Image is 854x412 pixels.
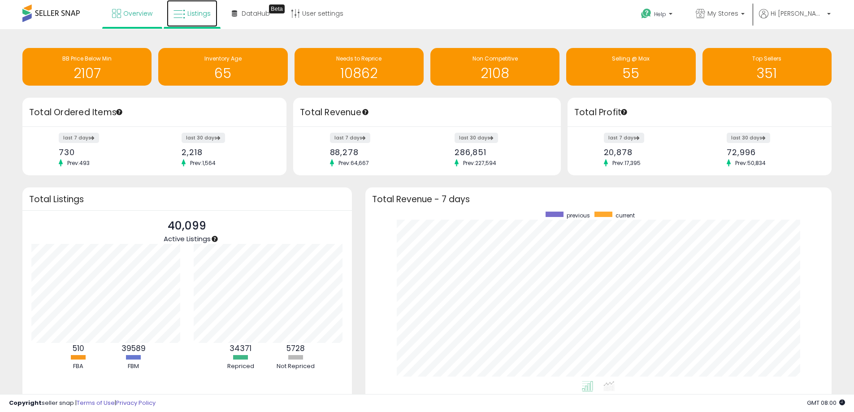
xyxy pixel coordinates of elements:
div: 730 [59,147,148,157]
span: previous [567,212,590,219]
div: Tooltip anchor [269,4,285,13]
div: 20,878 [604,147,693,157]
label: last 7 days [330,133,370,143]
a: Privacy Policy [116,399,156,407]
h1: 10862 [299,66,419,81]
div: FBM [107,362,160,371]
h1: 55 [571,66,691,81]
div: 286,851 [455,147,545,157]
span: BB Price Below Min [62,55,112,62]
span: Top Sellers [752,55,781,62]
span: 2025-10-14 08:00 GMT [807,399,845,407]
a: Terms of Use [77,399,115,407]
strong: Copyright [9,399,42,407]
h1: 2108 [435,66,555,81]
span: current [616,212,635,219]
label: last 30 days [182,133,225,143]
a: Top Sellers 351 [702,48,832,86]
b: 34371 [230,343,251,354]
span: Help [654,10,666,18]
span: Prev: 17,395 [608,159,645,167]
span: Non Competitive [473,55,518,62]
i: Get Help [641,8,652,19]
h3: Total Profit [574,106,825,119]
div: Tooltip anchor [115,108,123,116]
b: 5728 [286,343,305,354]
a: Help [634,1,681,29]
label: last 7 days [604,133,644,143]
a: Hi [PERSON_NAME] [759,9,831,29]
span: My Stores [707,9,738,18]
span: Inventory Age [204,55,242,62]
span: Needs to Reprice [336,55,381,62]
span: DataHub [242,9,270,18]
span: Prev: 493 [63,159,94,167]
h3: Total Revenue [300,106,554,119]
b: 39589 [121,343,146,354]
span: Active Listings [164,234,211,243]
div: 72,996 [727,147,816,157]
a: Inventory Age 65 [158,48,287,86]
span: Prev: 1,564 [186,159,220,167]
label: last 30 days [455,133,498,143]
a: Selling @ Max 55 [566,48,695,86]
a: BB Price Below Min 2107 [22,48,152,86]
div: Tooltip anchor [620,108,628,116]
div: FBA [52,362,105,371]
h3: Total Listings [29,196,345,203]
div: 2,218 [182,147,271,157]
h3: Total Ordered Items [29,106,280,119]
label: last 7 days [59,133,99,143]
span: Prev: 227,594 [459,159,501,167]
div: seller snap | | [9,399,156,408]
span: Selling @ Max [612,55,650,62]
b: 510 [73,343,84,354]
div: 88,278 [330,147,420,157]
span: Overview [123,9,152,18]
span: Hi [PERSON_NAME] [771,9,824,18]
a: Needs to Reprice 10862 [295,48,424,86]
span: Prev: 64,667 [334,159,373,167]
h3: Total Revenue - 7 days [372,196,825,203]
h1: 65 [163,66,283,81]
div: Not Repriced [269,362,323,371]
a: Non Competitive 2108 [430,48,559,86]
span: Listings [187,9,211,18]
span: Prev: 50,834 [731,159,770,167]
h1: 2107 [27,66,147,81]
label: last 30 days [727,133,770,143]
h1: 351 [707,66,827,81]
div: Repriced [214,362,268,371]
div: Tooltip anchor [211,235,219,243]
div: Tooltip anchor [361,108,369,116]
p: 40,099 [164,217,211,234]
